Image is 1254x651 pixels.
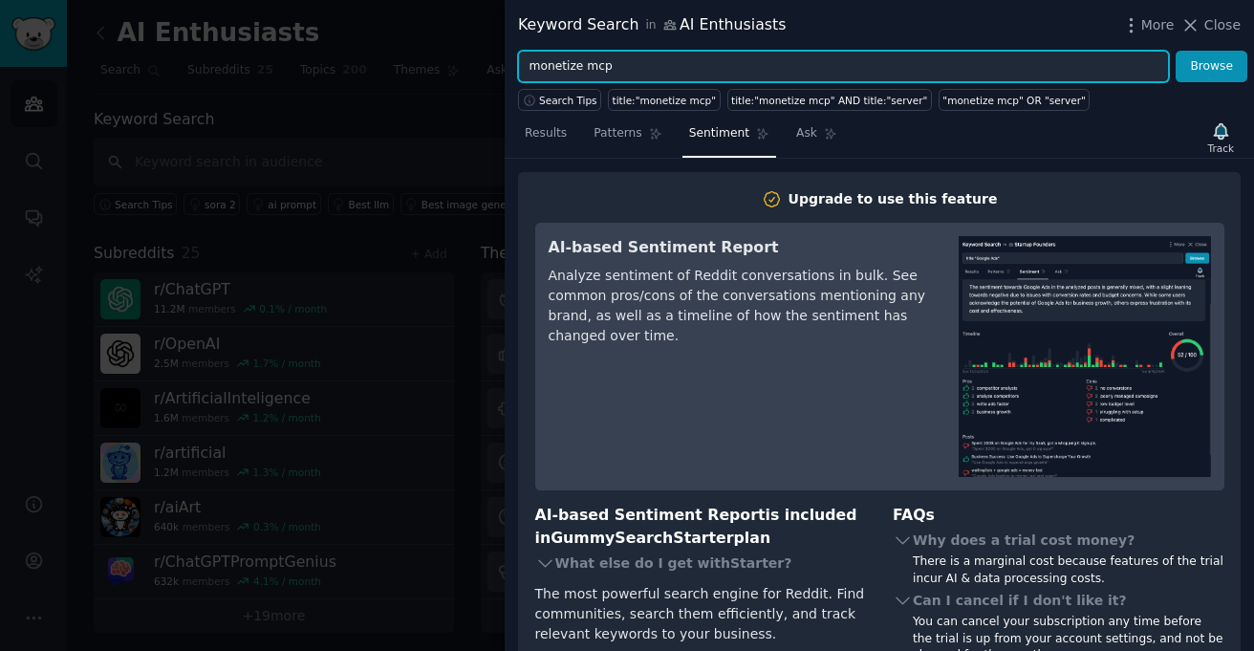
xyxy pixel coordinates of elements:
[913,553,1224,587] div: There is a marginal cost because features of the trial incur AI & data processing costs.
[939,89,1091,111] a: "monetize mcp" OR "server"
[1176,51,1247,83] button: Browse
[942,94,1086,107] div: "monetize mcp" OR "server"
[731,94,927,107] div: title:"monetize mcp" AND title:"server"
[893,504,1224,528] h3: FAQs
[613,94,717,107] div: title:"monetize mcp"
[1141,15,1175,35] span: More
[1204,15,1241,35] span: Close
[518,89,601,111] button: Search Tips
[1121,15,1175,35] button: More
[1201,118,1241,158] button: Track
[535,504,867,551] h3: AI-based Sentiment Report is included in plan
[539,94,597,107] span: Search Tips
[518,51,1169,83] input: Try a keyword related to your business
[959,236,1211,477] img: AI-based Sentiment Report
[727,89,932,111] a: title:"monetize mcp" AND title:"server"
[893,527,1224,553] div: Why does a trial cost money?
[1208,141,1234,155] div: Track
[551,529,733,547] span: GummySearch Starter
[535,584,867,644] div: The most powerful search engine for Reddit. Find communities, search them efficiently, and track ...
[893,587,1224,614] div: Can I cancel if I don't like it?
[608,89,721,111] a: title:"monetize mcp"
[645,17,656,34] span: in
[1180,15,1241,35] button: Close
[518,13,786,37] div: Keyword Search AI Enthusiasts
[535,551,867,577] div: What else do I get with Starter ?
